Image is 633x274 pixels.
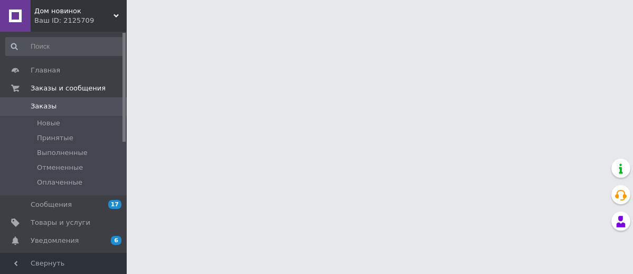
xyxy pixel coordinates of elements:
[34,6,114,16] span: Дом новинок
[37,148,88,158] span: Выполненные
[37,163,83,172] span: Отмененные
[37,133,73,143] span: Принятые
[5,37,124,56] input: Поиск
[108,200,121,209] span: 17
[34,16,127,25] div: Ваш ID: 2125709
[31,84,106,93] span: Заказы и сообщения
[37,178,82,187] span: Оплаченные
[111,236,121,245] span: 6
[37,118,60,128] span: Новые
[31,102,56,111] span: Заказы
[31,66,60,75] span: Главная
[31,200,72,209] span: Сообщения
[31,236,79,245] span: Уведомления
[31,218,90,227] span: Товары и услуги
